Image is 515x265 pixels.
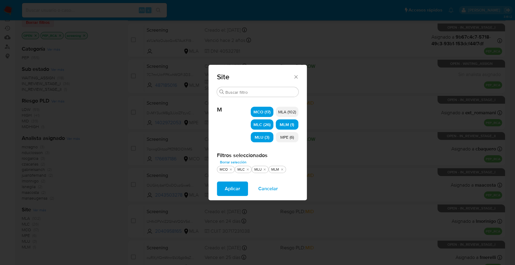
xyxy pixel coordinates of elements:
[262,167,267,172] button: quitar MLU
[280,167,285,172] button: quitar MLM
[276,107,298,117] div: MLA (102)
[250,181,286,196] button: Cancelar
[217,152,298,159] h2: Filtros seleccionados
[280,134,294,140] span: MPE (6)
[217,159,250,166] button: Borrar selección
[217,181,248,196] button: Aplicar
[258,182,278,195] span: Cancelar
[236,167,246,172] div: MLC
[219,90,224,94] button: Buscar
[220,159,246,165] span: Borrar selección
[245,167,250,172] button: quitar MLC
[225,182,240,195] span: Aplicar
[218,167,229,172] div: MCO
[276,119,298,130] div: MLM (1)
[225,90,296,95] input: Buscar filtro
[251,119,273,130] div: MLC (26)
[293,74,298,79] button: Cerrar
[253,109,271,115] span: MCO (17)
[251,107,273,117] div: MCO (17)
[217,73,293,80] span: Site
[253,121,271,128] span: MLC (26)
[278,109,296,115] span: MLA (102)
[276,132,298,142] div: MPE (6)
[228,167,233,172] button: quitar MCO
[253,167,263,172] div: MLU
[270,167,280,172] div: MLM
[251,132,273,142] div: MLU (3)
[217,97,251,113] span: M
[255,134,269,140] span: MLU (3)
[280,121,294,128] span: MLM (1)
